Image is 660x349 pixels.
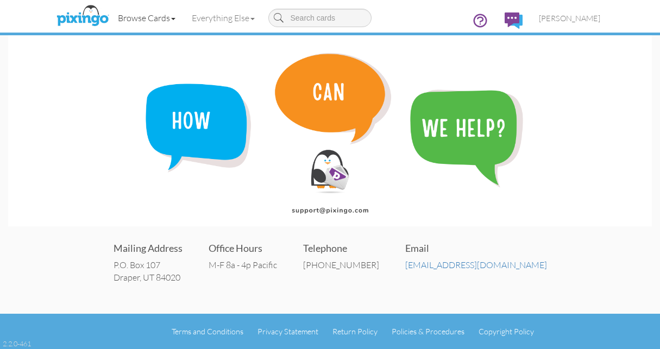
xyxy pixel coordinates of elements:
[479,327,534,336] a: Copyright Policy
[505,12,523,29] img: comments.svg
[184,4,263,31] a: Everything Else
[268,9,372,27] input: Search cards
[531,4,608,32] a: [PERSON_NAME]
[539,14,600,23] span: [PERSON_NAME]
[114,259,183,284] address: P.O. Box 107 Draper, UT 84020
[54,3,111,30] img: pixingo logo
[110,4,184,31] a: Browse Cards
[303,259,379,271] div: [PHONE_NUMBER]
[332,327,378,336] a: Return Policy
[114,243,183,254] h4: Mailing Address
[405,243,547,254] h4: Email
[405,259,547,270] a: [EMAIL_ADDRESS][DOMAIN_NAME]
[209,243,277,254] h4: Office Hours
[209,259,277,271] div: M-F 8a - 4p Pacific
[172,327,243,336] a: Terms and Conditions
[8,35,652,226] img: contact-banner.png
[303,243,379,254] h4: Telephone
[392,327,464,336] a: Policies & Procedures
[3,339,31,348] div: 2.2.0-461
[257,327,318,336] a: Privacy Statement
